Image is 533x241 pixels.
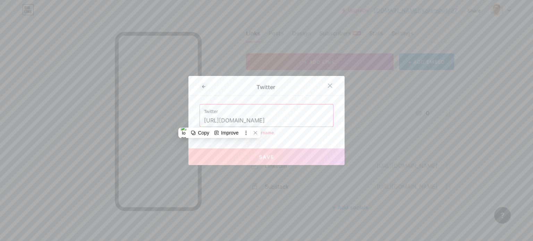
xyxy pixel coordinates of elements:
[204,115,329,127] input: Twitter username
[200,130,333,136] div: Please enter a valid Twitter username.
[259,154,274,160] span: Save
[204,104,329,115] label: Twitter
[208,83,324,91] div: Twitter
[188,148,345,165] button: Save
